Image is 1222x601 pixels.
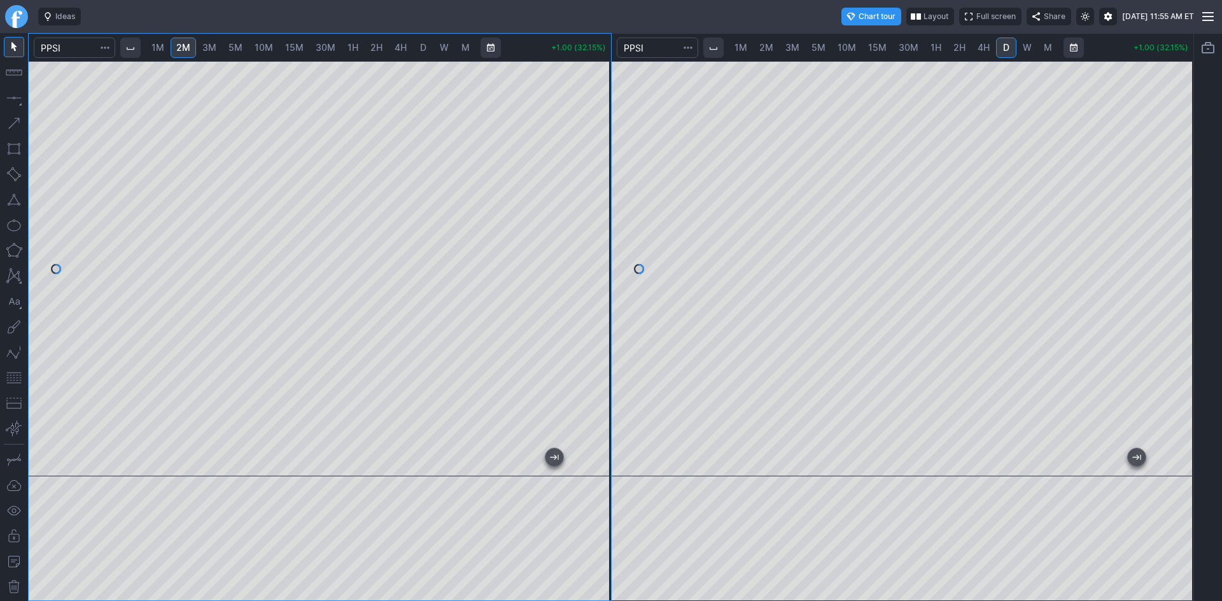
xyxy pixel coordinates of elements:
[342,38,364,58] a: 1H
[4,418,24,439] button: Anchored VWAP
[310,38,341,58] a: 30M
[545,448,563,466] button: Jump to the most recent bar
[859,10,895,23] span: Chart tour
[223,38,248,58] a: 5M
[4,368,24,388] button: Fibonacci retracements
[389,38,412,58] a: 4H
[4,215,24,235] button: Ellipse
[1099,8,1117,25] button: Settings
[785,42,799,53] span: 3M
[780,38,805,58] a: 3M
[151,42,164,53] span: 1M
[4,62,24,83] button: Measure
[729,38,753,58] a: 1M
[1076,8,1094,25] button: Toggle light mode
[978,42,990,53] span: 4H
[617,38,698,58] input: Search
[4,88,24,108] button: Horizontal line
[4,342,24,363] button: Elliott waves
[255,42,273,53] span: 10M
[146,38,170,58] a: 1M
[1044,42,1052,53] span: M
[959,8,1022,25] button: Full screen
[868,42,887,53] span: 15M
[1134,44,1188,52] p: +1.00 (32.15%)
[420,42,426,53] span: D
[4,475,24,495] button: Drawings autosave: Off
[249,38,279,58] a: 10M
[893,38,924,58] a: 30M
[481,38,501,58] button: Range
[285,42,304,53] span: 15M
[931,42,941,53] span: 1H
[1003,42,1009,53] span: D
[906,8,954,25] button: Layout
[38,8,81,25] button: Ideas
[4,317,24,337] button: Brush
[1128,448,1146,466] button: Jump to the most recent bar
[4,551,24,572] button: Add note
[413,38,433,58] a: D
[4,291,24,312] button: Text
[434,38,454,58] a: W
[4,393,24,413] button: Position
[1064,38,1084,58] button: Range
[96,38,114,58] button: Search
[806,38,831,58] a: 5M
[4,240,24,261] button: Polygon
[4,190,24,210] button: Triangle
[316,42,335,53] span: 30M
[862,38,892,58] a: 15M
[734,42,747,53] span: 1M
[197,38,222,58] a: 3M
[171,38,196,58] a: 2M
[754,38,779,58] a: 2M
[679,38,697,58] button: Search
[1122,10,1194,23] span: [DATE] 11:55 AM ET
[34,38,115,58] input: Search
[972,38,995,58] a: 4H
[4,501,24,521] button: Hide drawings
[4,37,24,57] button: Mouse
[996,38,1016,58] a: D
[899,42,918,53] span: 30M
[1044,10,1065,23] span: Share
[455,38,475,58] a: M
[55,10,75,23] span: Ideas
[551,44,606,52] p: +1.00 (32.15%)
[4,113,24,134] button: Arrow
[811,42,825,53] span: 5M
[924,10,948,23] span: Layout
[832,38,862,58] a: 10M
[279,38,309,58] a: 15M
[5,5,28,28] a: Finviz.com
[1017,38,1037,58] a: W
[703,38,724,58] button: Interval
[202,42,216,53] span: 3M
[365,38,388,58] a: 2H
[948,38,971,58] a: 2H
[925,38,947,58] a: 1H
[759,42,773,53] span: 2M
[120,38,141,58] button: Interval
[348,42,358,53] span: 1H
[4,139,24,159] button: Rectangle
[1198,38,1218,58] button: Portfolio watchlist
[228,42,242,53] span: 5M
[1038,38,1058,58] a: M
[4,266,24,286] button: XABCD
[370,42,383,53] span: 2H
[976,10,1016,23] span: Full screen
[4,577,24,597] button: Remove all drawings
[953,42,966,53] span: 2H
[4,526,24,546] button: Lock drawings
[838,42,856,53] span: 10M
[841,8,901,25] button: Chart tour
[395,42,407,53] span: 4H
[440,42,449,53] span: W
[1027,8,1071,25] button: Share
[176,42,190,53] span: 2M
[4,450,24,470] button: Drawing mode: Single
[1023,42,1032,53] span: W
[461,42,470,53] span: M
